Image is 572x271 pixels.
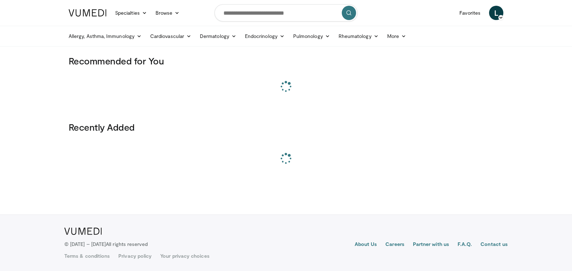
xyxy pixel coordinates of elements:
[118,252,152,260] a: Privacy policy
[111,6,151,20] a: Specialties
[106,241,148,247] span: All rights reserved
[64,228,102,235] img: VuMedi Logo
[289,29,334,43] a: Pulmonology
[214,4,357,21] input: Search topics, interventions
[334,29,383,43] a: Rheumatology
[64,252,110,260] a: Terms & conditions
[385,241,404,249] a: Careers
[69,9,107,16] img: VuMedi Logo
[458,241,472,249] a: F.A.Q.
[413,241,449,249] a: Partner with us
[355,241,377,249] a: About Us
[160,252,209,260] a: Your privacy choices
[69,55,503,67] h3: Recommended for You
[64,29,146,43] a: Allergy, Asthma, Immunology
[480,241,508,249] a: Contact us
[241,29,289,43] a: Endocrinology
[489,6,503,20] a: L
[64,241,148,248] p: © [DATE] – [DATE]
[455,6,485,20] a: Favorites
[196,29,241,43] a: Dermatology
[146,29,196,43] a: Cardiovascular
[151,6,184,20] a: Browse
[383,29,410,43] a: More
[69,121,503,133] h3: Recently Added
